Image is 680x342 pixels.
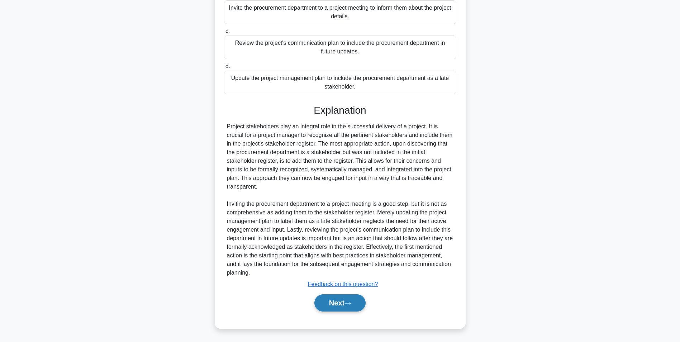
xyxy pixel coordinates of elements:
[225,28,230,34] span: c.
[228,104,452,117] h3: Explanation
[308,281,378,287] a: Feedback on this question?
[224,35,456,59] div: Review the project's communication plan to include the procurement department in future updates.
[224,71,456,94] div: Update the project management plan to include the procurement department as a late stakeholder.
[227,122,453,277] div: Project stakeholders play an integral role in the successful delivery of a project. It is crucial...
[314,294,366,312] button: Next
[225,63,230,69] span: d.
[224,0,456,24] div: Invite the procurement department to a project meeting to inform them about the project details.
